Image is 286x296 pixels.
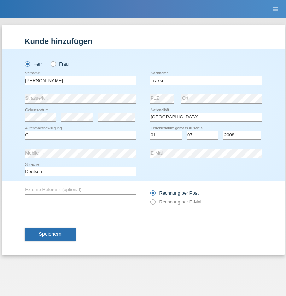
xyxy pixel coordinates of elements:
label: Rechnung per E-Mail [150,199,203,205]
input: Frau [51,61,55,66]
label: Rechnung per Post [150,190,199,196]
label: Herr [25,61,42,67]
label: Frau [51,61,69,67]
input: Rechnung per Post [150,190,155,199]
span: Speichern [39,231,62,237]
i: menu [272,6,279,13]
h1: Kunde hinzufügen [25,37,262,46]
a: menu [268,7,282,11]
button: Speichern [25,228,76,241]
input: Herr [25,61,29,66]
input: Rechnung per E-Mail [150,199,155,208]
